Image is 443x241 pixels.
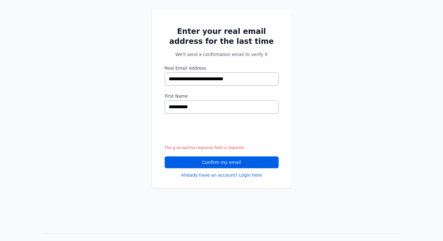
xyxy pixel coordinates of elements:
label: First Name [165,93,279,99]
p: We'll send a confirmation email to verify it [165,51,279,58]
h2: Enter your real email address for the last time [165,26,279,46]
iframe: reCAPTCHA [165,121,259,145]
a: Already have an account? Login here [181,172,262,178]
label: Real Email Address [165,65,279,71]
div: The g-recaptcha-response field is required. [165,145,279,150]
button: Confirm my email [165,156,279,168]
